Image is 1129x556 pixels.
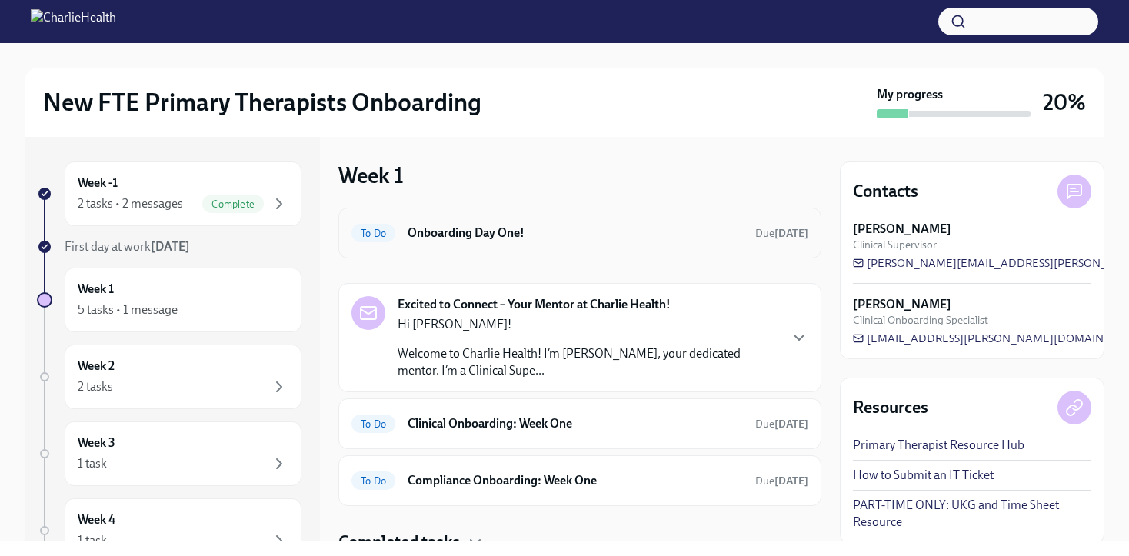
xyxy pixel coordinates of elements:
[755,226,808,241] span: October 8th, 2025 10:00
[37,238,301,255] a: First day at work[DATE]
[78,532,107,549] div: 1 task
[37,161,301,226] a: Week -12 tasks • 2 messagesComplete
[853,497,1091,531] a: PART-TIME ONLY: UKG and Time Sheet Resource
[78,301,178,318] div: 5 tasks • 1 message
[78,281,114,298] h6: Week 1
[853,437,1024,454] a: Primary Therapist Resource Hub
[398,345,778,379] p: Welcome to Charlie Health! I’m [PERSON_NAME], your dedicated mentor. I’m a Clinical Supe...
[853,296,951,313] strong: [PERSON_NAME]
[408,472,743,489] h6: Compliance Onboarding: Week One
[351,418,395,430] span: To Do
[408,415,743,432] h6: Clinical Onboarding: Week One
[338,531,460,554] h4: Completed tasks
[43,87,481,118] h2: New FTE Primary Therapists Onboarding
[37,421,301,486] a: Week 31 task
[78,195,183,212] div: 2 tasks • 2 messages
[31,9,116,34] img: CharlieHealth
[78,511,115,528] h6: Week 4
[755,417,808,431] span: October 12th, 2025 10:00
[853,396,928,419] h4: Resources
[351,228,395,239] span: To Do
[853,313,988,328] span: Clinical Onboarding Specialist
[755,474,808,488] span: October 12th, 2025 10:00
[853,180,918,203] h4: Contacts
[774,227,808,240] strong: [DATE]
[338,161,404,189] h3: Week 1
[853,221,951,238] strong: [PERSON_NAME]
[755,474,808,488] span: Due
[202,198,264,210] span: Complete
[755,227,808,240] span: Due
[398,296,671,313] strong: Excited to Connect – Your Mentor at Charlie Health!
[351,411,808,436] a: To DoClinical Onboarding: Week OneDue[DATE]
[853,238,937,252] span: Clinical Supervisor
[853,467,994,484] a: How to Submit an IT Ticket
[877,86,943,103] strong: My progress
[351,221,808,245] a: To DoOnboarding Day One!Due[DATE]
[398,316,778,333] p: Hi [PERSON_NAME]!
[351,475,395,487] span: To Do
[37,268,301,332] a: Week 15 tasks • 1 message
[151,239,190,254] strong: [DATE]
[78,434,115,451] h6: Week 3
[78,378,113,395] div: 2 tasks
[1043,88,1086,116] h3: 20%
[65,239,190,254] span: First day at work
[774,474,808,488] strong: [DATE]
[774,418,808,431] strong: [DATE]
[755,418,808,431] span: Due
[338,531,821,554] div: Completed tasks
[78,455,107,472] div: 1 task
[78,358,115,375] h6: Week 2
[408,225,743,241] h6: Onboarding Day One!
[78,175,118,191] h6: Week -1
[351,468,808,493] a: To DoCompliance Onboarding: Week OneDue[DATE]
[37,345,301,409] a: Week 22 tasks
